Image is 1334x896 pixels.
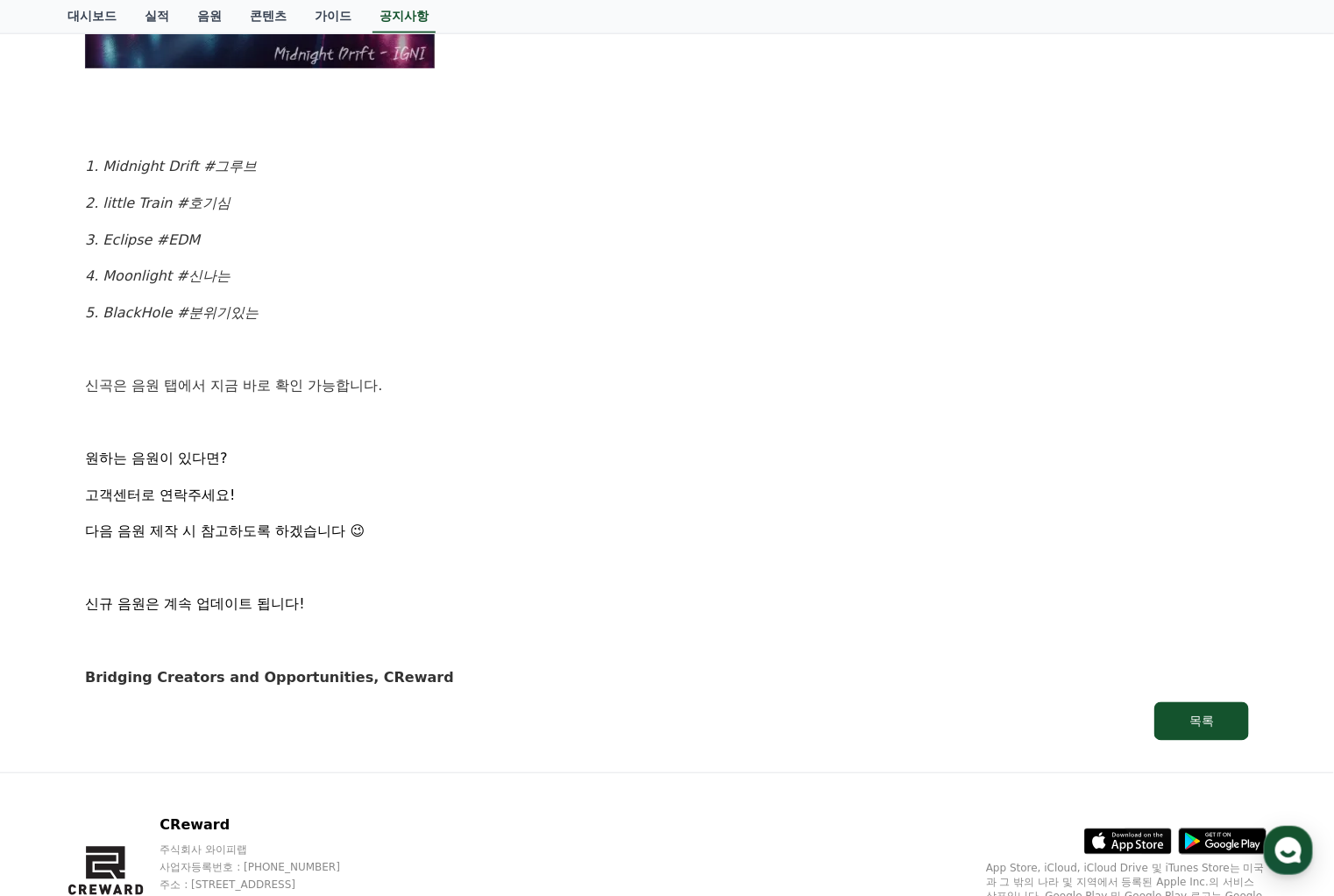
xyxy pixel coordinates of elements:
[55,582,66,596] span: 홈
[85,595,305,612] span: 신규 음원은 계속 업데이트 됩니다!
[85,195,231,211] em: 2. little Train #호기심
[160,583,181,597] span: 대화
[85,231,200,248] em: 3. Eclipse #EDM
[160,843,373,857] p: 주식회사 와이피랩
[28,46,42,60] img: website_grey.svg
[46,46,193,60] div: Domain: [DOMAIN_NAME]
[47,102,61,116] img: tab_domain_overview_orange.svg
[49,28,86,42] div: v 4.0.25
[194,103,295,115] div: Keywords by Traffic
[1154,702,1249,741] button: 목록
[85,304,259,321] em: 5. BlackHole #분위기있는
[67,103,157,115] div: Domain Overview
[85,523,365,539] span: 다음 음원 제작 시 참고하도록 하겠습니다 😉
[160,815,373,836] p: CReward
[1189,713,1214,730] div: 목록
[174,102,188,116] img: tab_keywords_by_traffic_grey.svg
[85,158,257,174] em: 1. Midnight Drift #그루브
[226,556,337,600] a: 설정
[116,556,226,600] a: 대화
[160,861,373,875] p: 사업자등록번호 : [PHONE_NUMBER]
[271,582,292,596] span: 설정
[160,878,373,892] p: 주소 : [STREET_ADDRESS]
[85,450,228,466] span: 원하는 음원이 있다면?
[85,267,231,284] em: 4. Moonlight #신나는
[28,28,42,42] img: logo_orange.svg
[85,374,1249,397] p: 신곡은 음원 탭에서 지금 바로 확인 가능합니다.
[5,556,116,600] a: 홈
[85,669,454,686] strong: Bridging Creators and Opportunities, CReward
[85,487,236,503] span: 고객센터로 연락주세요!
[85,702,1249,741] a: 목록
